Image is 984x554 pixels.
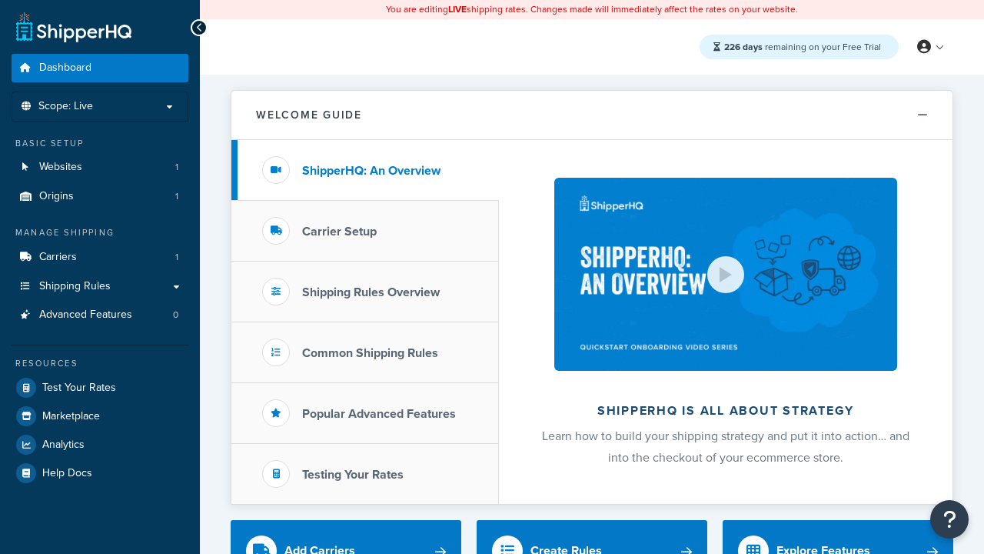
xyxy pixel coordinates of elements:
[175,251,178,264] span: 1
[12,182,188,211] li: Origins
[12,431,188,459] a: Analytics
[12,402,188,430] a: Marketplace
[302,164,440,178] h3: ShipperHQ: An Overview
[173,309,178,322] span: 0
[12,272,188,301] a: Shipping Rules
[540,404,912,418] h2: ShipperHQ is all about strategy
[39,161,82,174] span: Websites
[12,153,188,182] li: Websites
[42,410,100,423] span: Marketplace
[542,427,909,466] span: Learn how to build your shipping strategy and put it into action… and into the checkout of your e...
[302,407,456,421] h3: Popular Advanced Features
[12,459,188,487] a: Help Docs
[12,357,188,370] div: Resources
[930,500,969,539] button: Open Resource Center
[302,285,440,299] h3: Shipping Rules Overview
[231,91,952,140] button: Welcome Guide
[175,190,178,203] span: 1
[175,161,178,174] span: 1
[12,301,188,329] a: Advanced Features0
[302,225,377,239] h3: Carrier Setup
[724,40,881,54] span: remaining on your Free Trial
[39,280,111,293] span: Shipping Rules
[42,439,85,452] span: Analytics
[448,2,467,16] b: LIVE
[12,226,188,239] div: Manage Shipping
[12,301,188,329] li: Advanced Features
[12,153,188,182] a: Websites1
[302,346,438,360] h3: Common Shipping Rules
[12,182,188,211] a: Origins1
[256,109,362,121] h2: Welcome Guide
[39,62,91,75] span: Dashboard
[302,468,404,482] h3: Testing Your Rates
[39,190,74,203] span: Origins
[42,467,92,480] span: Help Docs
[554,178,897,371] img: ShipperHQ is all about strategy
[12,137,188,150] div: Basic Setup
[12,243,188,272] a: Carriers1
[724,40,763,54] strong: 226 days
[42,382,116,395] span: Test Your Rates
[38,100,93,113] span: Scope: Live
[12,243,188,272] li: Carriers
[12,54,188,82] a: Dashboard
[12,374,188,402] a: Test Your Rates
[39,309,132,322] span: Advanced Features
[39,251,77,264] span: Carriers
